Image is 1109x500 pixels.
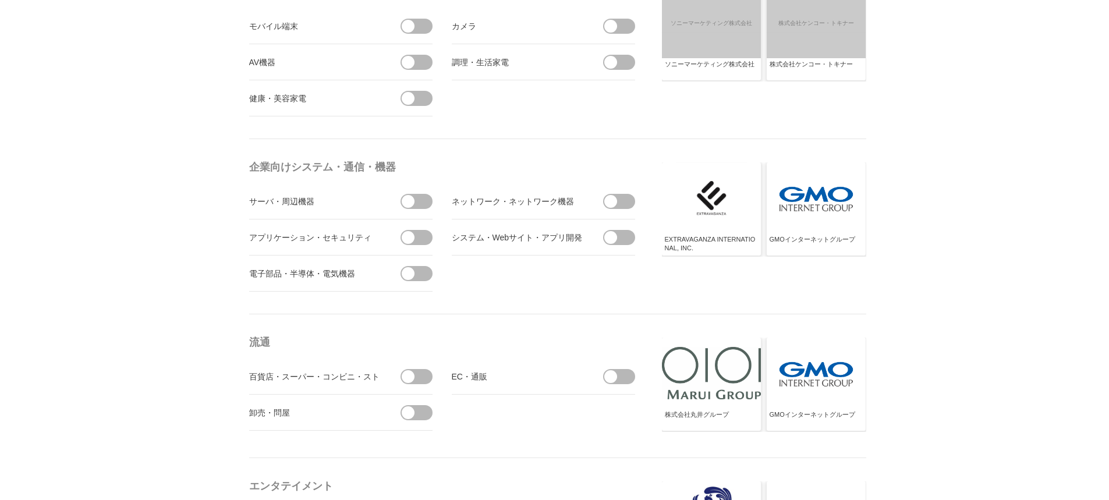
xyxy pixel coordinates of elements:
[249,19,380,33] div: モバイル端末
[660,13,762,33] span: ソニーマーケティング株式会社
[765,13,867,33] span: 株式会社ケンコー・トキナー
[249,369,380,384] div: 百貨店・スーパー・コンビニ・ストア
[452,55,583,69] div: 調理・生活家電
[249,157,639,178] h4: 企業向けシステム・通信・機器
[249,476,639,497] h4: エンタテイメント
[665,235,758,254] div: EXTRAVAGANZA INTERNATIONAL, INC.
[249,405,380,420] div: 卸売・問屋
[249,230,380,244] div: アプリケーション・セキュリティ
[249,91,380,105] div: 健康・美容家電
[770,235,863,254] div: GMOインターネットグループ
[249,55,380,69] div: AV機器
[249,194,380,208] div: サーバ・周辺機器
[452,230,583,244] div: システム・Webサイト・アプリ開発
[770,410,863,429] div: GMOインターネットグループ
[665,410,758,429] div: 株式会社丸井グループ
[249,332,639,353] h4: 流通
[665,60,758,79] div: ソニーマーケティング株式会社
[452,369,583,384] div: EC・通販
[452,19,583,33] div: カメラ
[770,60,863,79] div: 株式会社ケンコー・トキナー
[249,266,380,281] div: 電子部品・半導体・電気機器
[452,194,583,208] div: ネットワーク・ネットワーク機器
